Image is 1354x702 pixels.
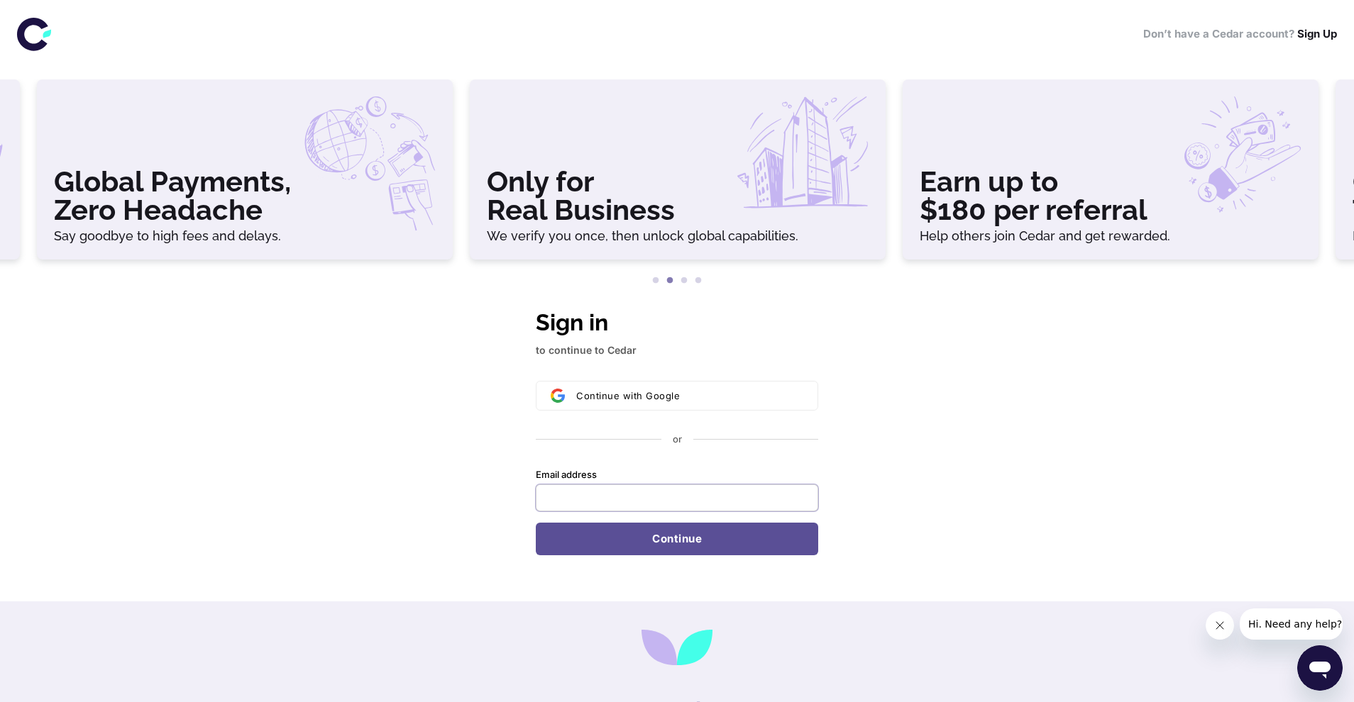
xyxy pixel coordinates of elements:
h3: Global Payments, Zero Headache [54,167,436,224]
p: to continue to Cedar [536,342,818,358]
h1: Sign in [536,306,818,340]
span: Continue with Google [576,390,680,401]
h3: Only for Real Business [487,167,869,224]
button: 4 [691,274,705,288]
p: or [673,433,682,446]
h3: Earn up to $180 per referral [920,167,1301,224]
button: 1 [649,274,663,288]
img: Sign in with Google [551,389,565,403]
a: Sign Up [1297,27,1337,40]
h6: Don’t have a Cedar account? [1143,26,1337,43]
iframe: Button to launch messaging window [1297,645,1343,691]
h6: Say goodbye to high fees and delays. [54,230,436,243]
label: Email address [536,469,597,481]
iframe: Message from company [1240,608,1343,640]
button: 2 [663,274,677,288]
h6: Help others join Cedar and get rewarded. [920,230,1301,243]
button: 3 [677,274,691,288]
iframe: Close message [1206,611,1234,640]
button: Sign in with GoogleContinue with Google [536,381,818,411]
button: Continue [536,523,818,555]
h6: We verify you once, then unlock global capabilities. [487,230,869,243]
